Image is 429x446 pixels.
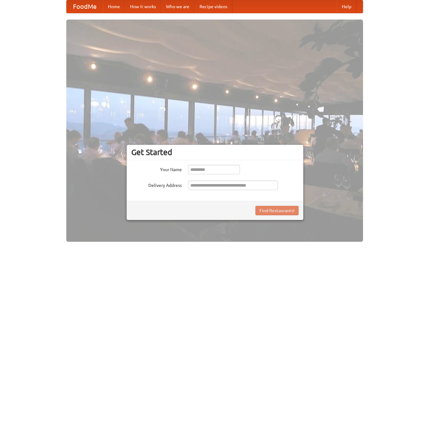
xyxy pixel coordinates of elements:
[161,0,194,13] a: Who we are
[125,0,161,13] a: How it works
[131,181,182,188] label: Delivery Address
[131,165,182,173] label: Your Name
[67,0,103,13] a: FoodMe
[194,0,232,13] a: Recipe videos
[103,0,125,13] a: Home
[337,0,356,13] a: Help
[255,206,299,215] button: Find Restaurants!
[131,148,299,157] h3: Get Started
